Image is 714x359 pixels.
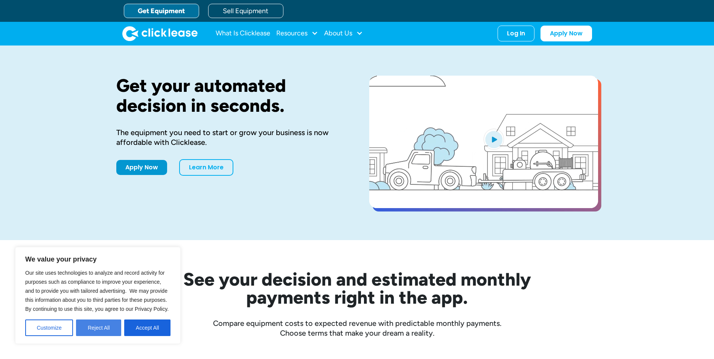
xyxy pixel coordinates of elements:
a: Apply Now [540,26,592,41]
div: Log In [507,30,525,37]
h1: Get your automated decision in seconds. [116,76,345,116]
a: Apply Now [116,160,167,175]
h2: See your decision and estimated monthly payments right in the app. [146,270,568,306]
button: Customize [25,319,73,336]
a: Sell Equipment [208,4,283,18]
div: The equipment you need to start or grow your business is now affordable with Clicklease. [116,128,345,147]
div: We value your privacy [15,247,181,344]
div: About Us [324,26,363,41]
button: Accept All [124,319,171,336]
span: Our site uses technologies to analyze and record activity for purposes such as compliance to impr... [25,270,169,312]
a: open lightbox [369,76,598,208]
a: What Is Clicklease [216,26,270,41]
img: Blue play button logo on a light blue circular background [484,129,504,150]
a: Learn More [179,159,233,176]
button: Reject All [76,319,121,336]
div: Compare equipment costs to expected revenue with predictable monthly payments. Choose terms that ... [116,318,598,338]
img: Clicklease logo [122,26,198,41]
a: home [122,26,198,41]
a: Get Equipment [124,4,199,18]
p: We value your privacy [25,255,171,264]
div: Resources [276,26,318,41]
